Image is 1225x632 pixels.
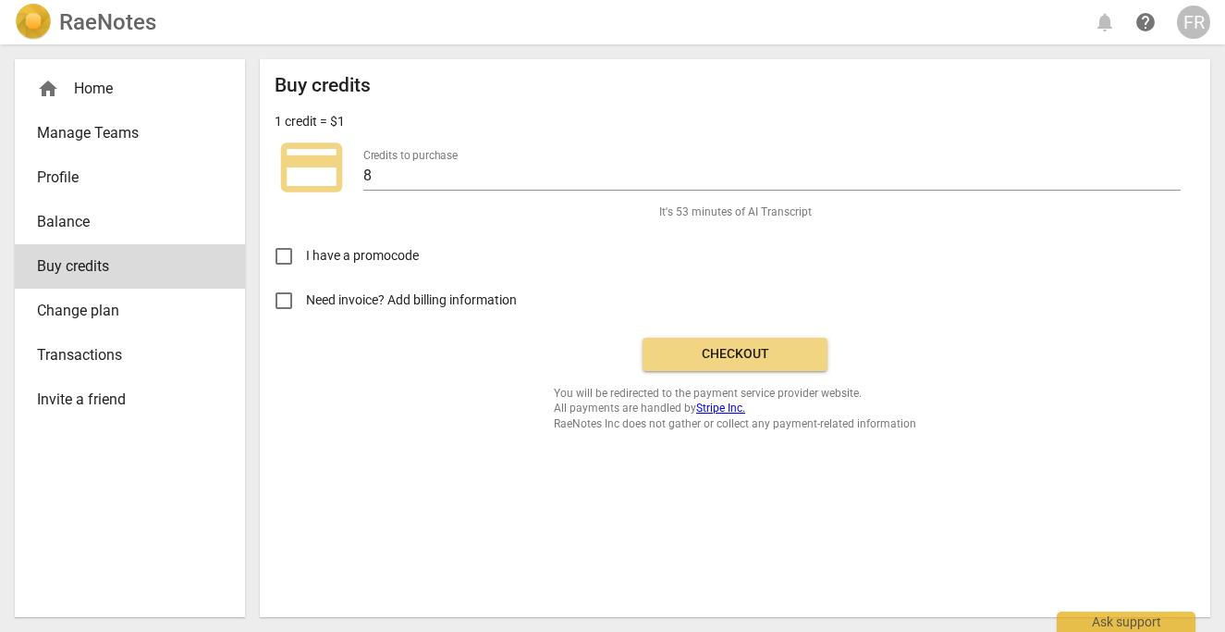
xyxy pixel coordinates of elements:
a: Profile [15,155,245,200]
div: Ask support [1057,612,1195,632]
span: I have a promocode [306,246,419,266]
span: credit_card [275,130,349,204]
div: Home [37,78,208,100]
p: 1 credit = $1 [275,112,345,131]
span: home [37,78,59,100]
span: Need invoice? Add billing information [306,291,520,310]
a: LogoRaeNotes [15,4,156,41]
h2: Buy credits [275,74,371,97]
a: Buy credits [15,244,245,289]
span: Checkout [657,345,813,364]
button: FR [1177,6,1210,39]
div: Home [15,67,245,111]
span: Change plan [37,300,208,322]
span: Profile [37,167,208,189]
a: Stripe Inc. [696,402,745,415]
a: Change plan [15,289,245,333]
span: Buy credits [37,255,208,278]
label: Credits to purchase [363,150,458,161]
span: Balance [37,211,208,233]
a: Invite a friend [15,378,245,422]
span: You will be redirected to the payment service provider website. All payments are handled by RaeNo... [554,386,916,432]
img: Logo [15,4,52,41]
a: Help [1129,6,1162,39]
button: Checkout [643,338,827,371]
a: Transactions [15,333,245,378]
span: Transactions [37,344,208,366]
h2: RaeNotes [59,9,156,35]
span: It's 53 minutes of AI Transcript [659,204,812,220]
a: Manage Teams [15,111,245,155]
span: Manage Teams [37,122,208,144]
a: Balance [15,200,245,244]
span: help [1134,11,1157,33]
span: Invite a friend [37,389,208,411]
